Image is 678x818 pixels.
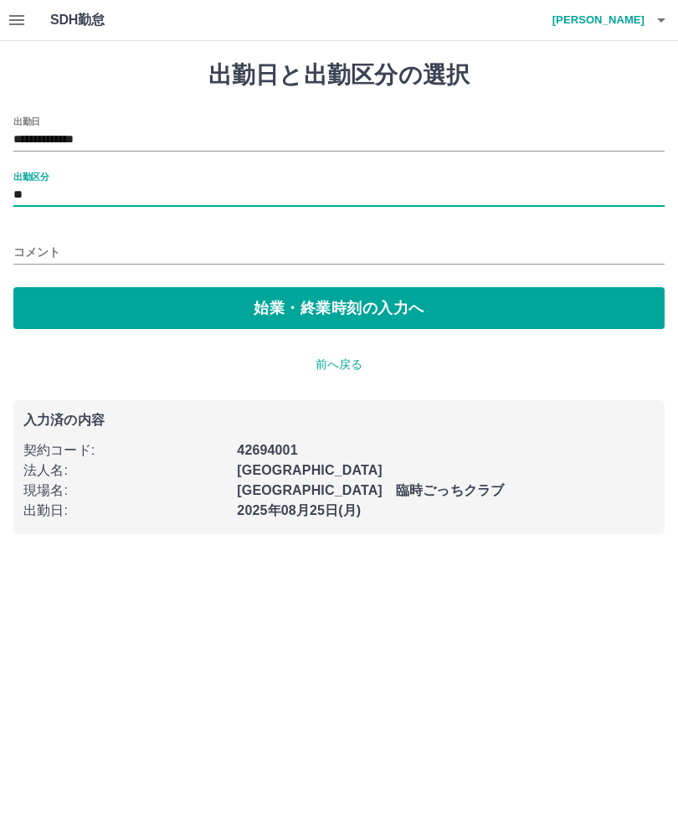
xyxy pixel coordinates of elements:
[237,483,504,497] b: [GEOGRAPHIC_DATA] 臨時ごっちクラブ
[23,481,227,501] p: 現場名 :
[23,414,655,427] p: 入力済の内容
[23,501,227,521] p: 出勤日 :
[13,356,665,373] p: 前へ戻る
[13,115,40,127] label: 出勤日
[237,443,297,457] b: 42694001
[13,170,49,183] label: 出勤区分
[23,440,227,460] p: 契約コード :
[237,463,383,477] b: [GEOGRAPHIC_DATA]
[23,460,227,481] p: 法人名 :
[13,287,665,329] button: 始業・終業時刻の入力へ
[237,503,361,517] b: 2025年08月25日(月)
[13,61,665,90] h1: 出勤日と出勤区分の選択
